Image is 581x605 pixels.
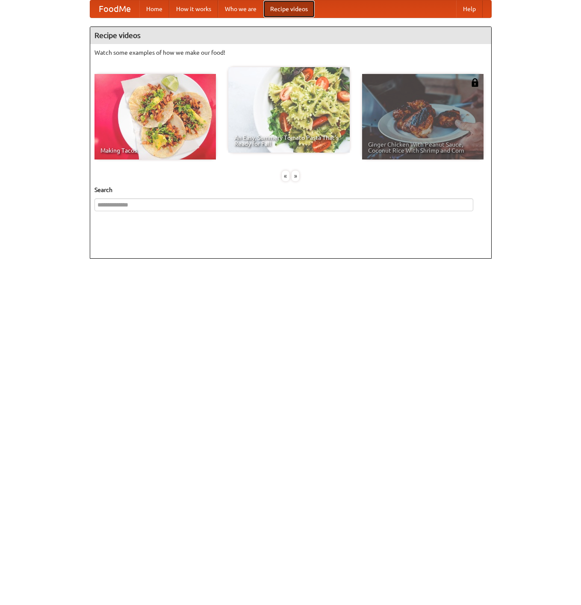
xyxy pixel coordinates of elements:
p: Watch some examples of how we make our food! [94,48,487,57]
h5: Search [94,186,487,194]
a: Help [456,0,483,18]
a: FoodMe [90,0,139,18]
span: Making Tacos [100,148,210,153]
div: « [282,171,289,181]
a: Who we are [218,0,263,18]
span: An Easy, Summery Tomato Pasta That's Ready for Fall [234,135,344,147]
a: Recipe videos [263,0,315,18]
h4: Recipe videos [90,27,491,44]
a: How it works [169,0,218,18]
img: 483408.png [471,78,479,87]
a: Making Tacos [94,74,216,159]
div: » [292,171,299,181]
a: Home [139,0,169,18]
a: An Easy, Summery Tomato Pasta That's Ready for Fall [228,67,350,153]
